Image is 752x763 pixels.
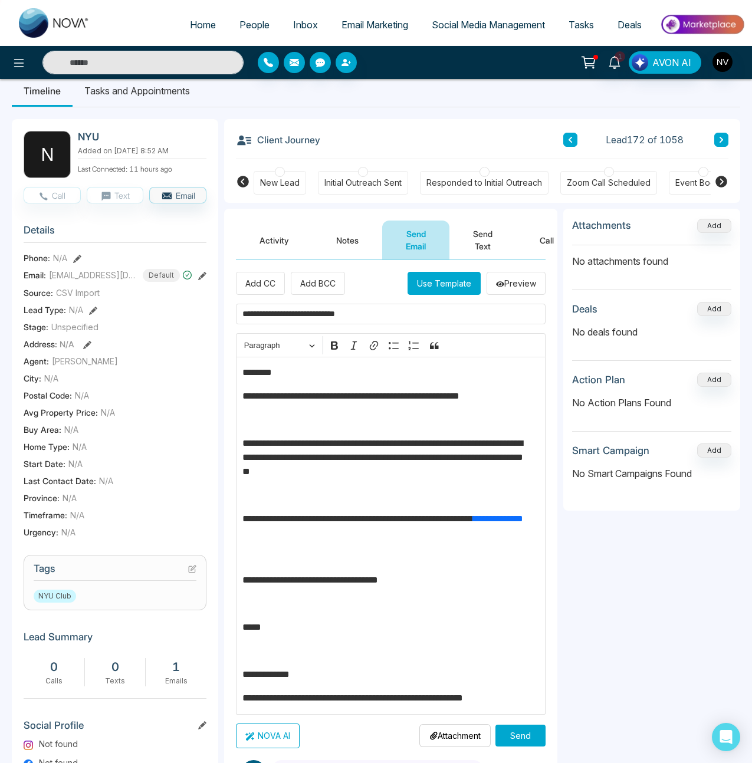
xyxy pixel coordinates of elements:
span: N/A [70,509,84,521]
button: Notes [313,221,382,259]
a: Social Media Management [420,14,557,36]
button: Send Text [449,221,516,259]
button: Send [495,725,546,746]
div: 0 [29,658,78,676]
h3: Social Profile [24,719,206,737]
span: N/A [53,252,67,264]
img: Instagram Logo [24,741,33,750]
div: Texts [91,676,140,686]
span: Avg Property Price : [24,406,98,419]
span: N/A [44,372,58,384]
a: Deals [606,14,654,36]
h3: Action Plan [572,374,625,386]
span: Paragraph [244,338,306,353]
a: People [228,14,281,36]
h3: Lead Summary [24,631,206,649]
span: N/A [64,423,78,436]
p: No Smart Campaigns Found [572,466,731,481]
img: Market-place.gif [659,11,745,38]
span: N/A [101,406,115,419]
button: Call [516,221,577,259]
li: Timeline [12,75,73,107]
span: Buy Area : [24,423,61,436]
span: Tasks [569,19,594,31]
span: [PERSON_NAME] [52,355,118,367]
span: Email: [24,269,46,281]
div: Initial Outreach Sent [324,177,402,189]
button: Send Email [382,221,449,259]
span: 1 [615,51,625,62]
p: No Action Plans Found [572,396,731,410]
div: Editor editing area: main [236,357,546,715]
button: Preview [487,272,546,295]
span: N/A [68,458,83,470]
p: Attachment [429,729,481,742]
span: N/A [99,475,113,487]
img: User Avatar [712,52,733,72]
button: Add [697,443,731,458]
span: Source: [24,287,53,299]
div: Open Intercom Messenger [712,723,740,751]
p: No attachments found [572,245,731,268]
button: Activity [236,221,313,259]
span: Address: [24,338,74,350]
span: Social Media Management [432,19,545,31]
span: Lead 172 of 1058 [606,133,684,147]
button: NOVA AI [236,723,300,748]
div: 0 [91,658,140,676]
div: Event Booked [675,177,731,189]
button: Add [697,373,731,387]
span: Not found [39,738,78,750]
h3: Client Journey [236,131,320,149]
a: 1 [600,51,629,72]
span: Unspecified [51,321,98,333]
span: Home Type : [24,440,70,453]
div: Editor toolbar [236,333,546,356]
span: Postal Code : [24,389,72,402]
a: Inbox [281,14,330,36]
span: Phone: [24,252,50,264]
div: New Lead [260,177,300,189]
span: [EMAIL_ADDRESS][DOMAIN_NAME] [49,269,137,281]
p: Added on [DATE] 8:52 AM [78,146,206,156]
span: Start Date : [24,458,65,470]
span: NYU Club [34,590,76,603]
button: Add CC [236,272,285,295]
button: Use Template [408,272,481,295]
a: Email Marketing [330,14,420,36]
button: Text [87,187,144,203]
p: Last Connected: 11 hours ago [78,162,206,175]
button: Add BCC [291,272,345,295]
h3: Smart Campaign [572,445,649,456]
h2: NYU [78,131,202,143]
span: Default [143,269,180,282]
div: 1 [152,658,201,676]
h3: Tags [34,563,196,581]
div: Emails [152,676,201,686]
button: Call [24,187,81,203]
img: Nova CRM Logo [19,8,90,38]
h3: Attachments [572,219,631,231]
span: Lead Type: [24,304,66,316]
button: Add [697,302,731,316]
a: Tasks [557,14,606,36]
span: Stage: [24,321,48,333]
span: N/A [69,304,83,316]
span: City : [24,372,41,384]
h3: Deals [572,303,597,315]
button: AVON AI [629,51,701,74]
a: Home [178,14,228,36]
h3: Details [24,224,206,242]
div: Zoom Call Scheduled [567,177,651,189]
span: Urgency : [24,526,58,538]
span: Province : [24,492,60,504]
button: Email [149,187,206,203]
span: N/A [75,389,89,402]
div: Calls [29,676,78,686]
span: Add [697,220,731,230]
span: Home [190,19,216,31]
span: N/A [73,440,87,453]
span: Inbox [293,19,318,31]
span: Deals [618,19,642,31]
span: AVON AI [652,55,691,70]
